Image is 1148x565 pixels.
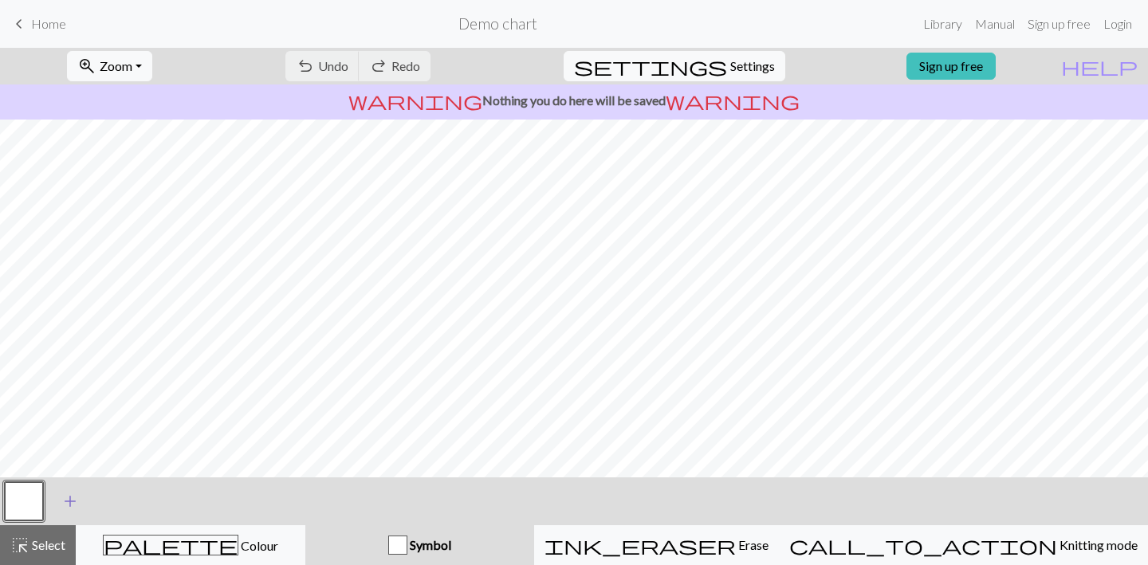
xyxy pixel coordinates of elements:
[789,534,1057,556] span: call_to_action
[574,57,727,76] i: Settings
[730,57,775,76] span: Settings
[906,53,996,80] a: Sign up free
[10,534,29,556] span: highlight_alt
[67,51,152,81] button: Zoom
[10,13,29,35] span: keyboard_arrow_left
[1057,537,1138,552] span: Knitting mode
[305,525,534,565] button: Symbol
[1061,55,1138,77] span: help
[100,58,132,73] span: Zoom
[779,525,1148,565] button: Knitting mode
[574,55,727,77] span: settings
[61,490,80,512] span: add
[407,537,451,552] span: Symbol
[736,537,769,552] span: Erase
[666,89,800,112] span: warning
[534,525,779,565] button: Erase
[76,525,305,565] button: Colour
[29,537,65,552] span: Select
[969,8,1021,40] a: Manual
[238,538,278,553] span: Colour
[545,534,736,556] span: ink_eraser
[348,89,482,112] span: warning
[10,10,66,37] a: Home
[458,14,537,33] h2: Demo chart
[6,91,1142,110] p: Nothing you do here will be saved
[564,51,785,81] button: SettingsSettings
[1097,8,1138,40] a: Login
[1021,8,1097,40] a: Sign up free
[104,534,238,556] span: palette
[917,8,969,40] a: Library
[77,55,96,77] span: zoom_in
[31,16,66,31] span: Home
